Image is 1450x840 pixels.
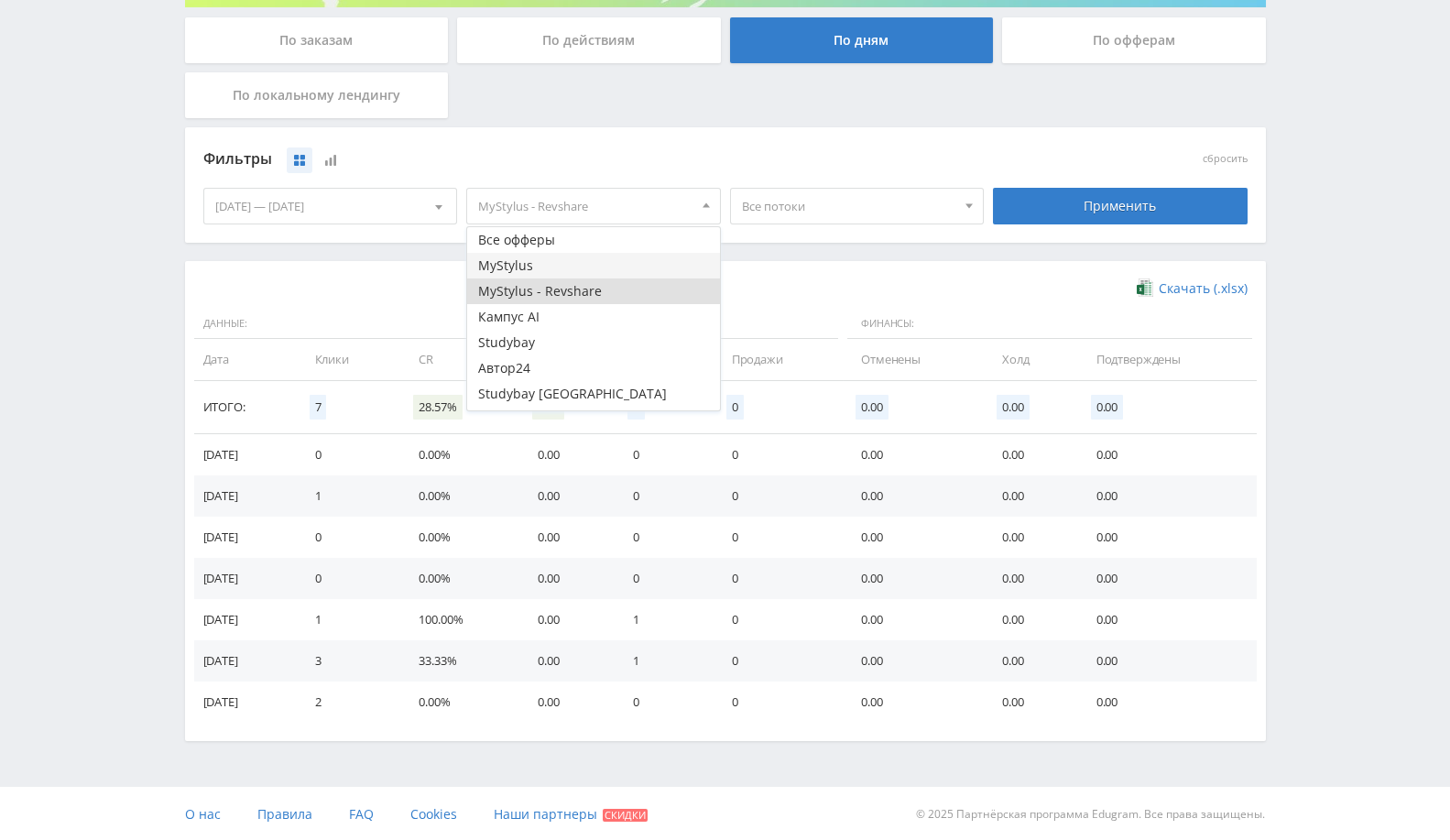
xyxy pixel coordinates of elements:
td: 0.00 [843,682,984,723]
td: 0 [714,599,843,640]
span: 28.57% [413,395,462,420]
button: сбросить [1203,153,1248,165]
td: 0.00 [519,434,615,475]
td: 0 [714,517,843,558]
span: Действия: [619,309,838,340]
td: 0.00 [984,682,1077,723]
td: 0.00 [843,558,984,599]
td: CR [400,339,519,380]
td: [DATE] [194,558,297,599]
span: 0.00 [1091,395,1123,420]
td: 0.00 [1078,558,1257,599]
span: Правила [257,805,312,823]
td: 0.00 [843,475,984,517]
td: 0.00 [843,640,984,682]
span: Финансы: [847,309,1251,340]
div: По офферам [1002,17,1266,63]
td: 0.00% [400,517,519,558]
td: 0 [714,682,843,723]
td: 0 [297,434,401,475]
td: 0 [714,558,843,599]
button: Автор24 - Мобильное приложение [467,407,720,432]
button: Studybay [467,330,720,355]
td: 0.00 [984,558,1077,599]
td: 100.00% [400,599,519,640]
td: Клики [297,339,401,380]
td: 0.00 [519,475,615,517]
td: 0.00 [1078,475,1257,517]
td: 0.00% [400,682,519,723]
td: 1 [615,599,714,640]
td: Подтверждены [1078,339,1257,380]
td: 0.00% [400,475,519,517]
td: 1 [615,640,714,682]
a: Скачать (.xlsx) [1137,279,1247,298]
span: Данные: [194,309,610,340]
td: 0.00% [400,558,519,599]
button: Все офферы [467,227,720,253]
td: 0.00 [519,682,615,723]
td: 33.33% [400,640,519,682]
td: 0.00 [843,434,984,475]
button: Кампус AI [467,304,720,330]
td: Итого: [194,381,297,434]
span: 0.00 [856,395,888,420]
td: [DATE] [194,517,297,558]
td: Продажи [714,339,843,380]
span: Наши партнеры [494,805,597,823]
td: 0 [615,517,714,558]
td: 0 [615,558,714,599]
td: 1 [297,475,401,517]
button: Studybay [GEOGRAPHIC_DATA] [467,381,720,407]
td: 0.00 [984,475,1077,517]
td: Отменены [843,339,984,380]
td: 0.00 [1078,434,1257,475]
td: [DATE] [194,434,297,475]
td: 0.00 [984,640,1077,682]
img: xlsx [1137,278,1152,297]
span: FAQ [349,805,374,823]
span: Скачать (.xlsx) [1159,281,1248,296]
div: [DATE] — [DATE] [204,189,457,224]
div: Применить [993,188,1248,224]
td: 0 [615,434,714,475]
td: 0 [615,682,714,723]
td: 0.00 [1078,682,1257,723]
span: Скидки [603,809,648,822]
td: 0.00 [1078,517,1257,558]
span: Все потоки [742,189,956,224]
td: Холд [984,339,1077,380]
span: 0.00 [997,395,1029,420]
td: 0.00 [984,517,1077,558]
span: 0 [726,395,744,420]
div: Фильтры [203,146,985,173]
span: О нас [185,805,221,823]
td: 0.00 [519,599,615,640]
td: 0 [714,475,843,517]
td: 0 [297,558,401,599]
td: 0 [714,434,843,475]
td: 0.00 [519,517,615,558]
td: 0 [615,475,714,517]
div: По дням [730,17,994,63]
td: 0.00 [1078,640,1257,682]
span: MyStylus - Revshare [478,189,692,224]
td: 1 [297,599,401,640]
div: По действиям [457,17,721,63]
span: 7 [310,395,327,420]
div: По заказам [185,17,449,63]
td: 0.00 [519,640,615,682]
td: [DATE] [194,599,297,640]
td: Дата [194,339,297,380]
td: 0 [714,640,843,682]
button: Автор24 [467,355,720,381]
span: Cookies [410,805,457,823]
button: MyStylus [467,253,720,278]
td: 0.00 [843,517,984,558]
td: 3 [297,640,401,682]
div: По локальному лендингу [185,72,449,118]
td: [DATE] [194,682,297,723]
td: 2 [297,682,401,723]
td: 0.00% [400,434,519,475]
td: [DATE] [194,640,297,682]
